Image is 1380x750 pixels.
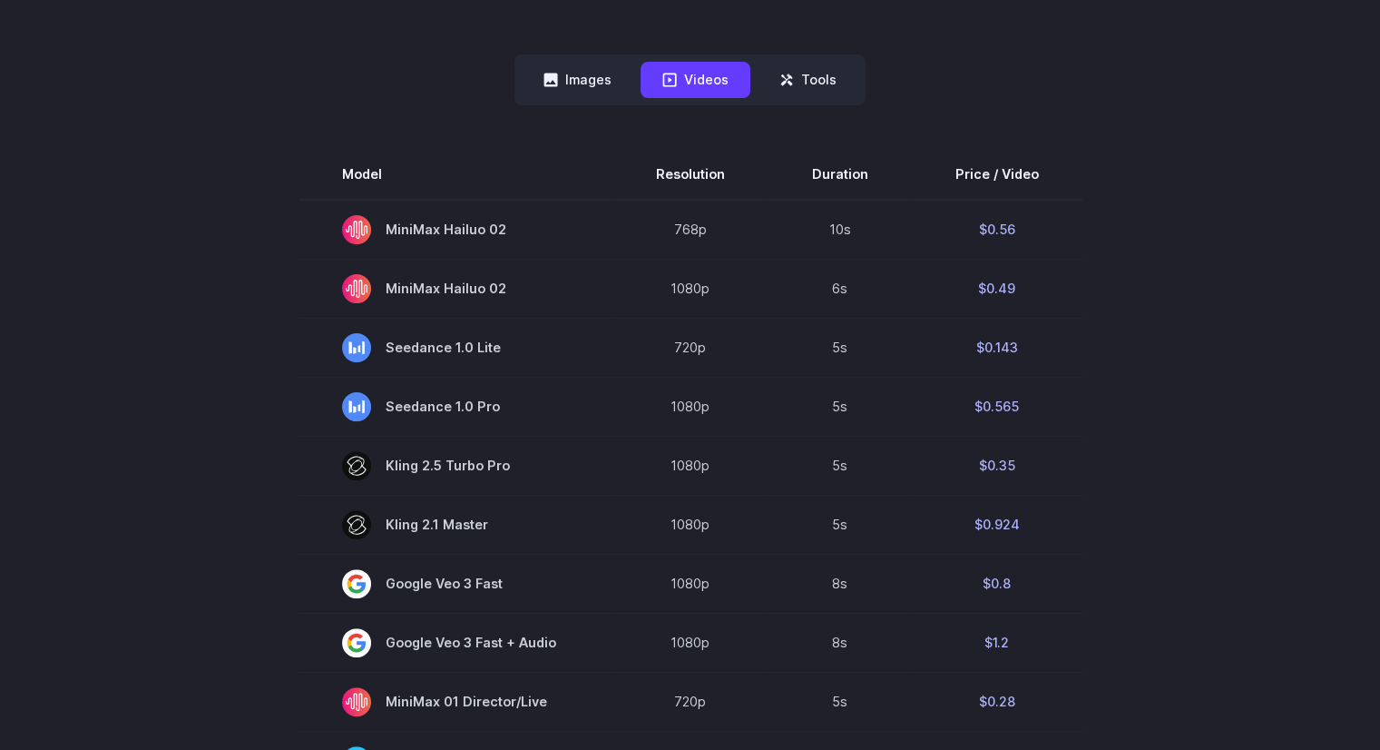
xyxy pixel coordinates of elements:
button: Videos [641,62,750,97]
td: 5s [768,377,912,436]
td: $0.56 [912,200,1082,260]
td: 1080p [612,259,768,318]
span: Seedance 1.0 Lite [342,333,569,362]
td: 1080p [612,377,768,436]
th: Model [299,149,612,200]
button: Tools [758,62,858,97]
td: 6s [768,259,912,318]
th: Price / Video [912,149,1082,200]
button: Images [522,62,633,97]
td: $0.28 [912,672,1082,731]
td: $0.8 [912,554,1082,613]
th: Resolution [612,149,768,200]
td: 1080p [612,554,768,613]
td: 768p [612,200,768,260]
td: 720p [612,672,768,731]
span: MiniMax 01 Director/Live [342,687,569,716]
td: 5s [768,672,912,731]
span: Google Veo 3 Fast + Audio [342,628,569,657]
td: 5s [768,436,912,495]
span: Kling 2.1 Master [342,510,569,539]
td: 8s [768,613,912,672]
span: MiniMax Hailuo 02 [342,215,569,244]
td: 720p [612,318,768,377]
td: $0.143 [912,318,1082,377]
td: $0.565 [912,377,1082,436]
td: 8s [768,554,912,613]
td: 10s [768,200,912,260]
td: 1080p [612,436,768,495]
td: 5s [768,495,912,554]
td: $1.2 [912,613,1082,672]
td: $0.924 [912,495,1082,554]
td: 5s [768,318,912,377]
span: MiniMax Hailuo 02 [342,274,569,303]
th: Duration [768,149,912,200]
td: $0.49 [912,259,1082,318]
span: Seedance 1.0 Pro [342,392,569,421]
td: $0.35 [912,436,1082,495]
span: Kling 2.5 Turbo Pro [342,451,569,480]
td: 1080p [612,495,768,554]
span: Google Veo 3 Fast [342,569,569,598]
td: 1080p [612,613,768,672]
